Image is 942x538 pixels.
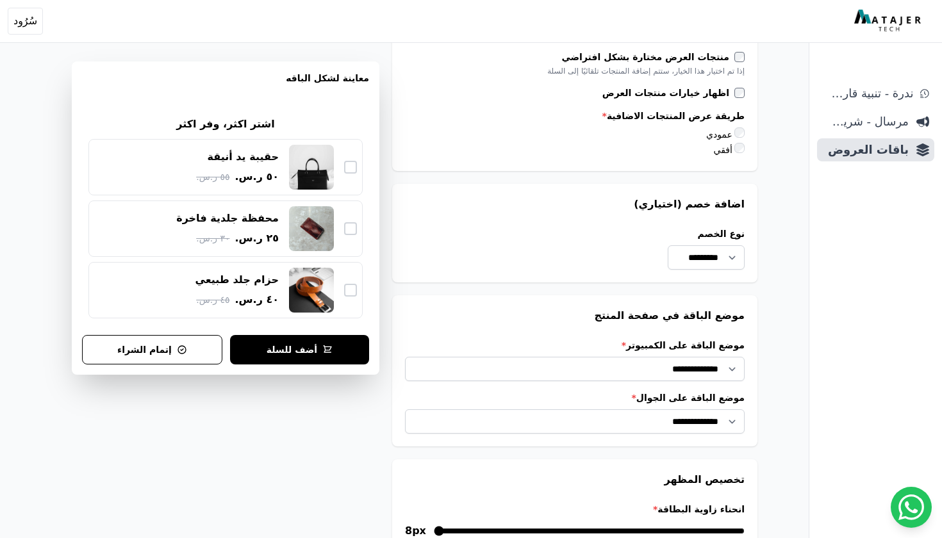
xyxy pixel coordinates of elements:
[561,51,734,63] label: منتجات العرض مختارة بشكل افتراضي
[822,113,909,131] span: مرسال - شريط دعاية
[195,273,279,287] div: حزام جلد طبيعي
[196,293,229,307] span: ٤٥ ر.س.
[405,503,745,516] label: انحناء زاوية البطاقة
[706,129,745,140] label: عمودي
[405,472,745,487] h3: تخصيص المظهر
[289,268,334,313] img: حزام جلد طبيعي
[668,227,745,240] label: نوع الخصم
[235,169,279,184] span: ٥٠ ر.س.
[82,335,222,364] button: إتمام الشراء
[734,127,745,138] input: عمودي
[196,232,229,245] span: ٣٠ ر.س.
[13,13,37,29] span: سُرُود
[235,231,279,246] span: ٢٥ ر.س.
[235,292,279,307] span: ٤٠ ر.س.
[176,117,274,132] h2: اشتر اكثر، وفر اكثر
[734,143,745,153] input: أفقي
[405,308,745,323] h3: موضع الباقة في صفحة المنتج
[822,141,909,159] span: باقات العروض
[854,10,924,33] img: MatajerTech Logo
[289,145,334,190] img: حقيبة يد أنيقة
[405,110,745,122] label: طريقة عرض المنتجات الاضافية
[230,335,369,364] button: أضف للسلة
[822,85,913,102] span: ندرة - تنبية قارب علي النفاذ
[82,72,369,100] h3: معاينة لشكل الباقه
[289,206,334,251] img: محفظة جلدية فاخرة
[405,66,745,76] div: إذا تم اختيار هذا الخيار، ستتم إضافة المنتجات تلقائيًا إلى السلة
[405,197,745,212] h3: اضافة خصم (اختياري)
[713,145,745,155] label: أفقي
[176,211,279,225] div: محفظة جلدية فاخرة
[208,150,279,164] div: حقيبة يد أنيقة
[8,8,43,35] button: سُرُود
[405,339,745,352] label: موضع الباقة على الكمبيوتر
[405,391,745,404] label: موضع الباقة على الجوال
[602,86,734,99] label: اظهار خيارات منتجات العرض
[196,170,229,184] span: ٥٥ ر.س.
